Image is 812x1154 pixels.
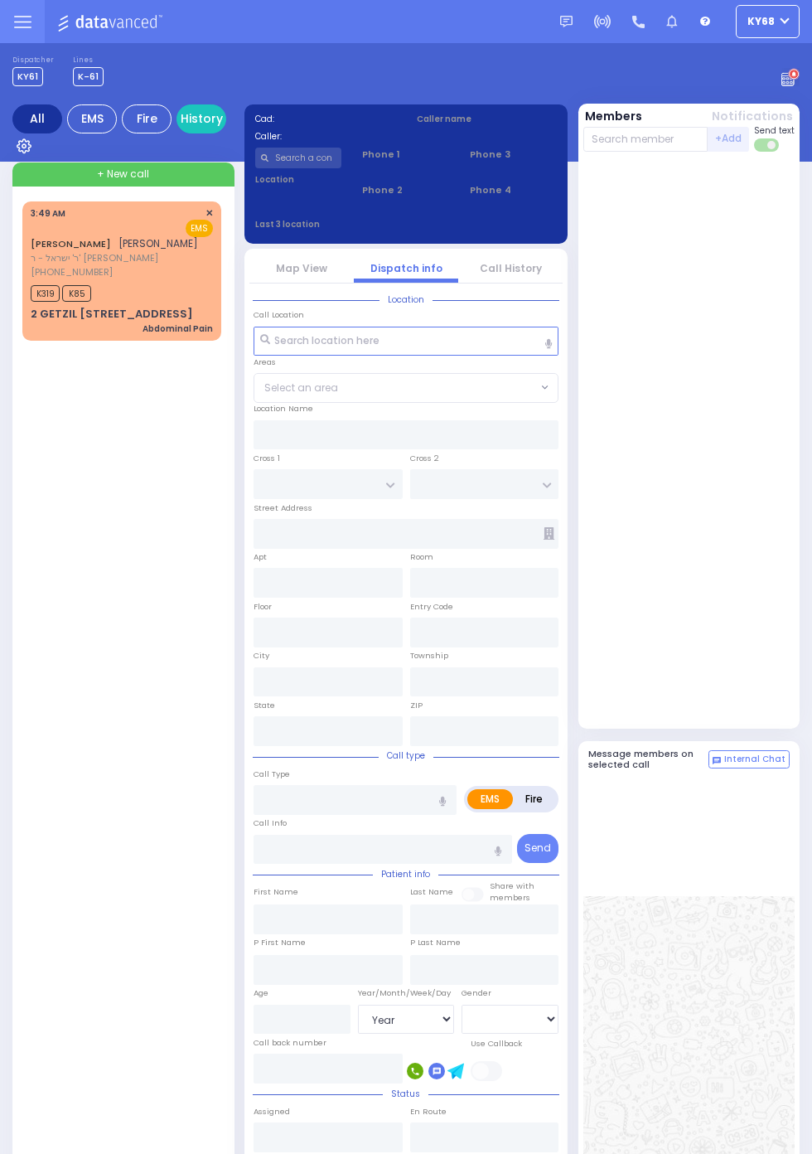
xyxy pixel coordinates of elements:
label: Caller name [417,113,558,125]
span: ✕ [205,206,213,221]
label: En Route [410,1106,447,1118]
label: State [254,700,275,711]
a: [PERSON_NAME] [31,237,111,250]
label: Location [255,173,342,186]
span: + New call [97,167,149,182]
span: Call type [379,749,433,762]
img: message.svg [560,16,573,28]
label: Assigned [254,1106,290,1118]
label: Last 3 location [255,218,407,230]
div: Abdominal Pain [143,322,213,335]
div: 2 GETZIL [STREET_ADDRESS] [31,306,193,322]
span: Other building occupants [544,527,554,540]
span: Phone 3 [470,148,557,162]
label: Location Name [254,403,313,415]
label: First Name [254,886,298,898]
span: [PERSON_NAME] [118,236,198,250]
label: Lines [73,56,104,65]
span: K-61 [73,67,104,86]
label: P First Name [254,937,306,948]
span: Phone 1 [362,148,449,162]
label: Call back number [254,1037,326,1049]
button: Members [585,108,642,125]
label: Apt [254,551,267,563]
label: Last Name [410,886,453,898]
label: Cross 1 [254,453,280,464]
a: Map View [276,261,327,275]
label: Township [410,650,448,662]
span: Select an area [264,381,338,395]
input: Search member [583,127,708,152]
div: Fire [122,104,172,133]
label: Areas [254,356,276,368]
label: City [254,650,269,662]
label: Gender [462,987,491,999]
button: Notifications [712,108,793,125]
span: EMS [186,220,213,237]
span: Phone 4 [470,183,557,197]
span: Phone 2 [362,183,449,197]
label: Turn off text [754,137,781,153]
span: K319 [31,285,60,302]
button: Send [517,834,558,863]
label: Fire [512,789,556,809]
label: Entry Code [410,601,453,613]
label: Dispatcher [12,56,54,65]
span: [PHONE_NUMBER] [31,265,113,279]
label: Age [254,987,268,999]
label: ZIP [410,700,423,711]
span: 3:49 AM [31,207,65,220]
a: Call History [480,261,542,275]
div: Year/Month/Week/Day [358,987,455,999]
span: K85 [62,285,91,302]
small: Share with [490,880,534,891]
img: Logo [57,12,167,32]
span: Status [383,1088,428,1100]
input: Search location here [254,327,558,356]
label: Call Info [254,817,287,829]
label: P Last Name [410,937,461,948]
label: Room [410,551,433,563]
label: Street Address [254,502,312,514]
button: ky68 [736,5,800,38]
label: Cross 2 [410,453,439,464]
span: KY61 [12,67,43,86]
a: History [176,104,226,133]
label: Caller: [255,130,396,143]
span: members [490,892,530,903]
span: Patient info [373,868,438,880]
img: comment-alt.png [713,757,721,765]
label: Use Callback [471,1038,522,1050]
h5: Message members on selected call [588,749,709,770]
label: Call Location [254,309,304,321]
div: All [12,104,62,133]
label: EMS [467,789,513,809]
span: Internal Chat [724,754,785,765]
input: Search a contact [255,148,342,168]
span: Send text [754,124,795,137]
a: Dispatch info [370,261,442,275]
span: ר' ישראל - ר' [PERSON_NAME] [31,251,198,265]
span: ky68 [747,14,775,29]
label: Floor [254,601,272,613]
button: Internal Chat [708,750,790,769]
div: EMS [67,104,117,133]
span: Location [379,293,433,306]
label: Cad: [255,113,396,125]
label: Call Type [254,769,290,780]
